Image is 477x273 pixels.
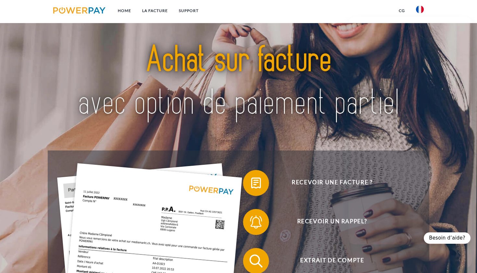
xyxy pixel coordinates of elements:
[248,253,264,269] img: qb_search.svg
[53,7,105,14] img: logo-powerpay.svg
[248,175,264,191] img: qb_bill.svg
[253,170,412,196] span: Recevoir une facture ?
[451,247,472,268] iframe: Bouton de lancement de la fenêtre de messagerie
[71,27,406,136] img: title-powerpay_fr.svg
[243,170,412,196] button: Recevoir une facture ?
[243,209,412,235] button: Recevoir un rappel?
[173,5,204,17] a: Support
[248,214,264,230] img: qb_bell.svg
[393,5,410,17] a: CG
[137,5,173,17] a: LA FACTURE
[349,17,472,244] iframe: Fenêtre de messagerie
[416,6,424,13] img: fr
[253,209,412,235] span: Recevoir un rappel?
[112,5,137,17] a: Home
